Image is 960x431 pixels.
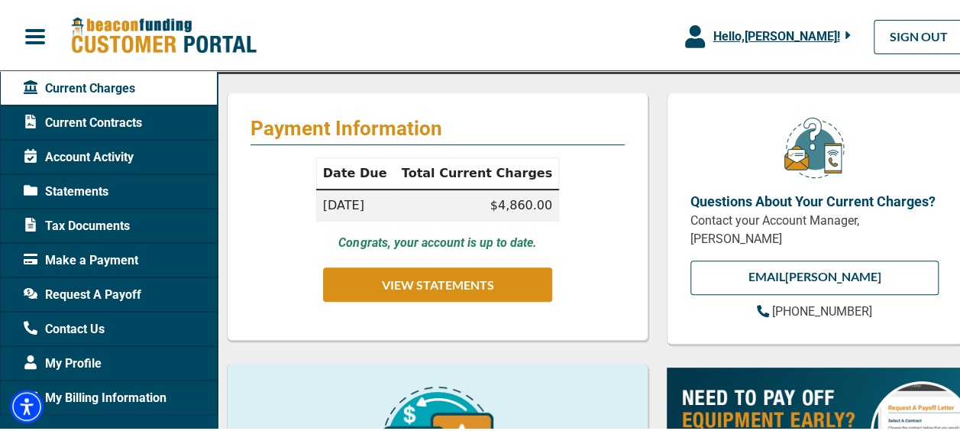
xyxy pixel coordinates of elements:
span: Current Contracts [24,112,142,130]
a: [PHONE_NUMBER] [757,300,872,319]
a: EMAIL[PERSON_NAME] [690,258,939,293]
td: $4,860.00 [393,187,558,219]
span: My Profile [24,352,102,371]
button: VIEW STATEMENTS [323,265,552,300]
div: Accessibility Menu [10,387,44,421]
p: Congrats, your account is up to date. [338,232,536,250]
img: Beacon Funding Customer Portal Logo [70,15,257,53]
span: Make a Payment [24,249,138,267]
th: Date Due [316,156,393,188]
span: Contact Us [24,318,105,336]
p: Questions About Your Current Charges? [690,189,939,209]
span: Hello, [PERSON_NAME] ! [713,27,839,41]
p: Contact your Account Manager, [PERSON_NAME] [690,209,939,246]
span: Current Charges [24,77,135,96]
th: Total Current Charges [393,156,558,188]
span: [PHONE_NUMBER] [772,302,872,316]
span: Request A Payoff [24,284,141,302]
td: [DATE] [316,187,393,219]
span: Account Activity [24,146,134,164]
span: My Billing Information [24,387,166,405]
span: Tax Documents [24,215,130,233]
p: Payment Information [251,114,625,138]
img: customer-service.png [780,114,848,177]
span: Statements [24,180,108,199]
